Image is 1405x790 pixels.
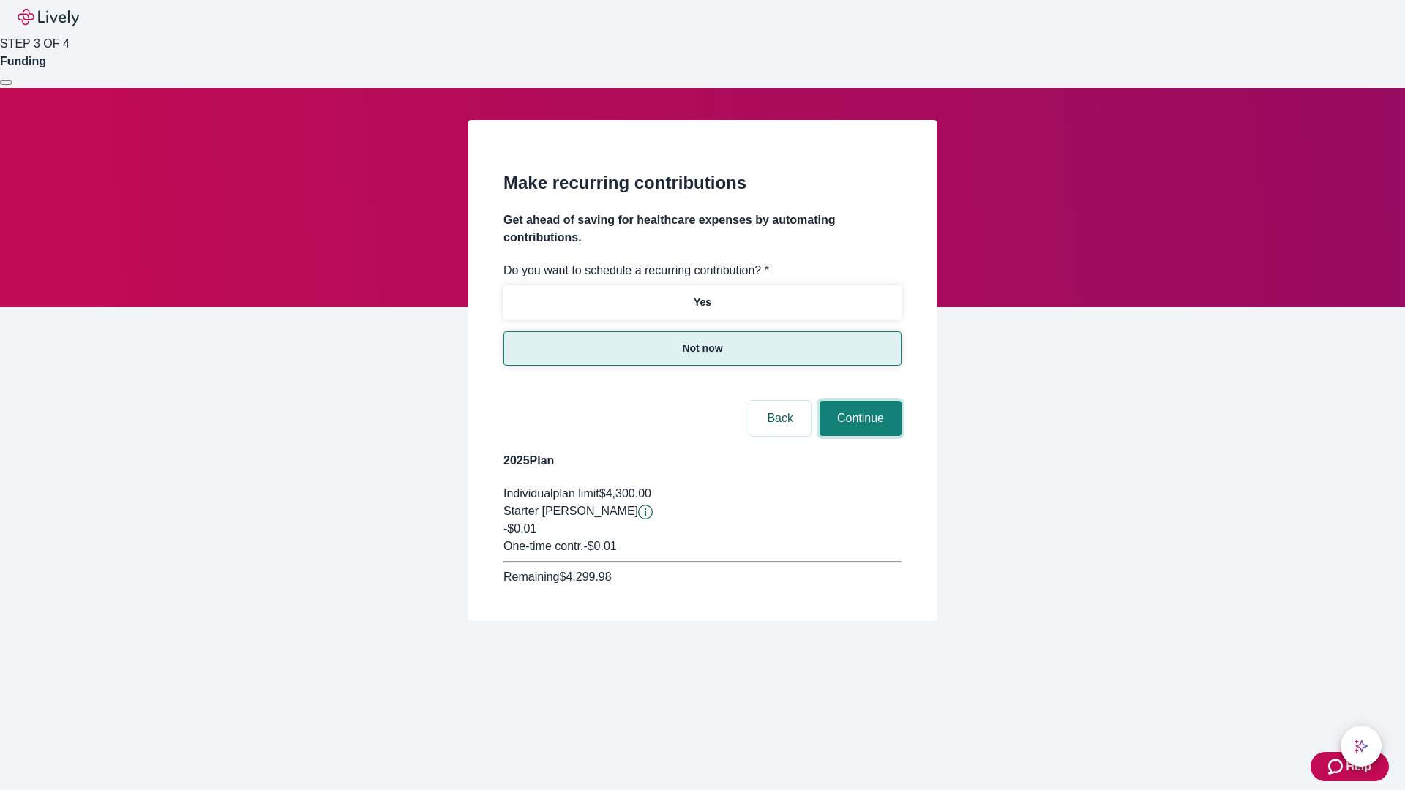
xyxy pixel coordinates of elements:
svg: Starter penny details [638,505,653,519]
button: Not now [503,331,902,366]
h4: 2025 Plan [503,452,902,470]
h4: Get ahead of saving for healthcare expenses by automating contributions. [503,211,902,247]
span: $4,300.00 [599,487,651,500]
span: Starter [PERSON_NAME] [503,505,638,517]
p: Yes [694,295,711,310]
button: Back [749,401,811,436]
h2: Make recurring contributions [503,170,902,196]
span: Remaining [503,571,559,583]
span: -$0.01 [503,522,536,535]
svg: Lively AI Assistant [1354,739,1368,753]
span: $4,299.98 [559,571,611,583]
button: Zendesk support iconHelp [1311,752,1389,781]
span: One-time contr. [503,540,583,552]
button: Continue [820,401,902,436]
p: Not now [682,341,722,356]
span: - $0.01 [583,540,616,552]
label: Do you want to schedule a recurring contribution? * [503,262,769,279]
span: Help [1346,758,1371,775]
button: Lively will contribute $0.01 to establish your account [638,505,653,519]
span: Individual plan limit [503,487,599,500]
button: chat [1341,726,1382,767]
button: Yes [503,285,902,320]
img: Lively [18,9,79,26]
svg: Zendesk support icon [1328,758,1346,775]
